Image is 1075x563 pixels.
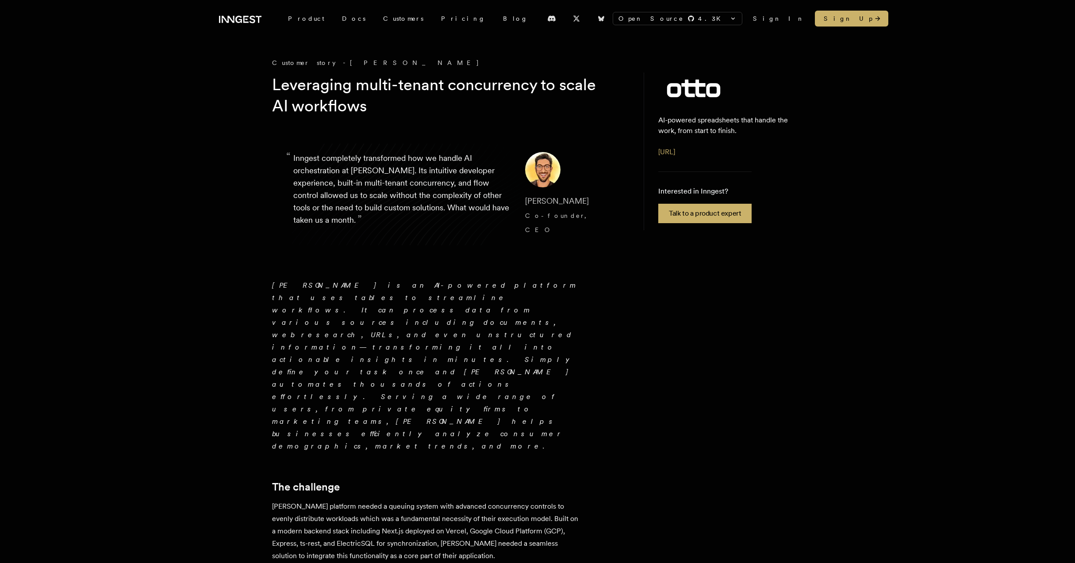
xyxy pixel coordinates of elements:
a: Discord [542,11,561,26]
a: [URL] [658,148,675,156]
a: Sign Up [815,11,888,27]
a: Sign In [753,14,804,23]
span: Co-founder, CEO [525,212,595,233]
img: Otto's logo [658,80,729,97]
span: [PERSON_NAME] [525,196,589,205]
a: Bluesky [591,11,611,26]
em: [PERSON_NAME] is an AI-powered platform that uses tables to streamline workflows. It can process ... [272,281,577,450]
span: “ [286,154,291,159]
a: Talk to a product expert [658,204,752,223]
img: Image of Sully Omar [525,152,561,187]
a: Blog [494,11,537,27]
a: Customers [374,11,432,27]
div: Customer story - [PERSON_NAME] [272,58,626,67]
span: Open Source [618,14,684,23]
a: The challenge [272,481,340,493]
a: X [567,11,586,26]
span: 4.3 K [698,14,726,23]
a: Docs [333,11,374,27]
p: AI-powered spreadsheets that handle the work, from start to finish. [658,115,789,136]
p: Inngest completely transformed how we handle AI orchestration at [PERSON_NAME]. Its intuitive dev... [293,152,511,237]
div: Product [279,11,333,27]
p: Interested in Inngest? [658,186,752,197]
a: Pricing [432,11,494,27]
span: ” [357,213,362,225]
p: [PERSON_NAME] platform needed a queuing system with advanced concurrency controls to evenly distr... [272,500,582,562]
h1: Leveraging multi-tenant concurrency to scale AI workflows [272,74,612,117]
